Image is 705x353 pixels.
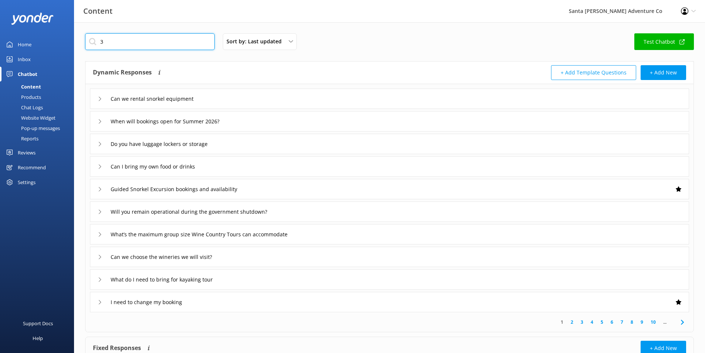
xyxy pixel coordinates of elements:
div: Recommend [18,160,46,175]
a: 7 [617,319,627,326]
div: Reviews [18,145,36,160]
div: Pop-up messages [4,123,60,133]
h3: Content [83,5,113,17]
a: 8 [627,319,637,326]
div: Inbox [18,52,31,67]
div: Reports [4,133,38,144]
div: Content [4,81,41,92]
div: Chat Logs [4,102,43,113]
a: Chat Logs [4,102,74,113]
a: 3 [577,319,587,326]
div: Website Widget [4,113,56,123]
a: Reports [4,133,74,144]
a: 5 [597,319,607,326]
button: + Add New [641,65,686,80]
a: Website Widget [4,113,74,123]
img: yonder-white-logo.png [11,13,54,25]
input: Search all Chatbot Content [85,33,215,50]
a: 6 [607,319,617,326]
a: 10 [647,319,659,326]
div: Home [18,37,31,52]
a: Products [4,92,74,102]
span: Sort by: Last updated [226,37,286,46]
button: + Add Template Questions [551,65,636,80]
a: 2 [567,319,577,326]
a: 1 [557,319,567,326]
a: 4 [587,319,597,326]
div: Products [4,92,41,102]
div: Support Docs [23,316,53,331]
span: ... [659,319,670,326]
div: Settings [18,175,36,190]
a: 9 [637,319,647,326]
h4: Dynamic Responses [93,65,152,80]
a: Test Chatbot [634,33,694,50]
a: Pop-up messages [4,123,74,133]
div: Chatbot [18,67,37,81]
div: Help [33,331,43,346]
a: Content [4,81,74,92]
